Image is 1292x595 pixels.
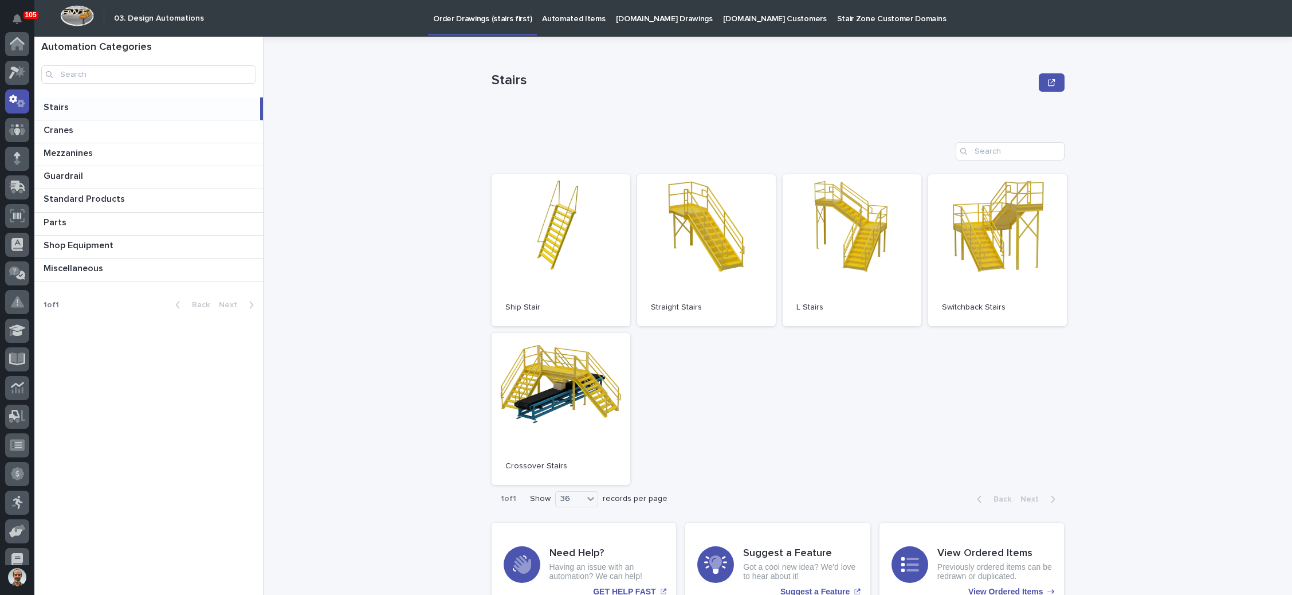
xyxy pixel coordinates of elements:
p: L Stairs [796,303,908,312]
a: Standard ProductsStandard Products [34,189,263,212]
p: Show [530,494,551,504]
p: Straight Stairs [651,303,762,312]
span: Back [987,495,1011,503]
button: Back [968,494,1016,504]
button: Back [166,300,214,310]
img: Workspace Logo [60,5,94,26]
button: users-avatar [5,565,29,589]
h3: Suggest a Feature [743,547,858,560]
h2: 03. Design Automations [114,14,204,24]
button: Next [1016,494,1065,504]
button: Next [214,300,263,310]
p: Miscellaneous [44,261,105,274]
span: Next [1020,495,1046,503]
p: Stairs [492,72,1035,89]
h1: Automation Categories [41,41,256,54]
p: Mezzanines [44,146,95,159]
p: Parts [44,215,69,228]
span: Back [185,301,210,309]
a: StairsStairs [34,97,263,120]
input: Search [41,65,256,84]
div: 36 [556,493,583,505]
p: Shop Equipment [44,238,116,251]
a: L Stairs [783,174,921,326]
p: Guardrail [44,169,85,182]
p: 1 of 1 [492,485,525,513]
p: Switchback Stairs [942,303,1053,312]
a: Ship Stair [492,174,630,326]
p: records per page [603,494,667,504]
p: Cranes [44,123,76,136]
p: Having an issue with an automation? We can help! [549,562,665,582]
span: Next [219,301,244,309]
p: Ship Stair [505,303,616,312]
a: CranesCranes [34,120,263,143]
a: Shop EquipmentShop Equipment [34,236,263,259]
h3: Need Help? [549,547,665,560]
div: Notifications105 [14,14,29,32]
p: Standard Products [44,191,127,205]
p: 105 [25,11,37,19]
p: Stairs [44,100,71,113]
h3: View Ordered Items [937,547,1053,560]
input: Search [956,142,1065,161]
a: PartsParts [34,213,263,236]
p: Previously ordered items can be redrawn or duplicated. [937,562,1053,582]
a: GuardrailGuardrail [34,166,263,189]
a: MezzaninesMezzanines [34,143,263,166]
p: Got a cool new idea? We'd love to hear about it! [743,562,858,582]
button: Notifications [5,7,29,31]
a: MiscellaneousMiscellaneous [34,259,263,281]
p: 1 of 1 [34,291,68,319]
a: Crossover Stairs [492,333,630,485]
p: Crossover Stairs [505,461,616,471]
a: Switchback Stairs [928,174,1067,326]
a: Straight Stairs [637,174,776,326]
